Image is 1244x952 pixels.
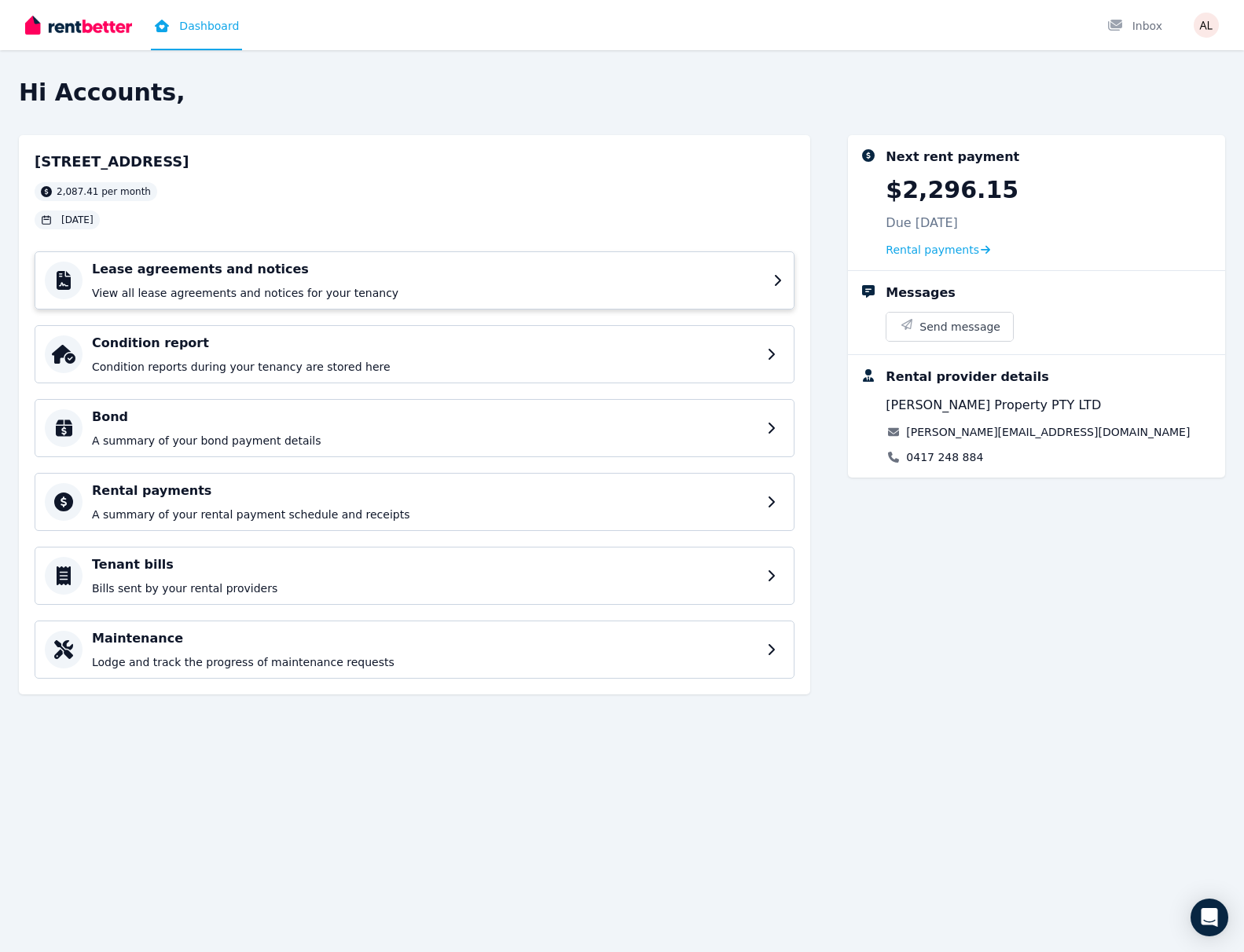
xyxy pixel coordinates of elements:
[92,433,758,449] p: A summary of your bond payment details
[92,654,758,670] p: Lodge and track the progress of maintenance requests
[92,580,758,596] p: Bills sent by your rental providers
[92,481,758,500] h4: Rental payments
[886,368,1048,386] div: Rental provider details
[92,359,758,375] p: Condition reports during your tenancy are stored here
[57,185,151,198] span: 2,087.41 per month
[35,151,189,173] h2: [STREET_ADDRESS]
[92,629,758,648] h4: Maintenance
[92,555,758,574] h4: Tenant bills
[92,507,758,522] p: A summary of your rental payment schedule and receipts
[919,319,1000,335] span: Send message
[1194,13,1219,38] img: Accounts Childs Property Inspections Pty Ltd
[92,260,764,279] h4: Lease agreements and notices
[886,176,1018,204] p: $2,296.15
[1191,899,1228,936] div: Open Intercom Messenger
[92,408,758,427] h4: Bond
[886,242,990,258] a: Rental payments
[886,148,1019,167] div: Next rent payment
[906,449,983,465] a: 0417 248 884
[19,79,1225,107] h2: Hi Accounts,
[25,13,132,37] img: RentBetter
[886,214,958,233] p: Due [DATE]
[886,284,955,302] div: Messages
[906,424,1190,440] a: [PERSON_NAME][EMAIL_ADDRESS][DOMAIN_NAME]
[1107,18,1162,34] div: Inbox
[886,242,979,258] span: Rental payments
[92,334,758,353] h4: Condition report
[886,396,1101,415] span: [PERSON_NAME] Property PTY LTD
[92,285,764,301] p: View all lease agreements and notices for your tenancy
[61,214,94,226] span: [DATE]
[886,313,1013,341] button: Send message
